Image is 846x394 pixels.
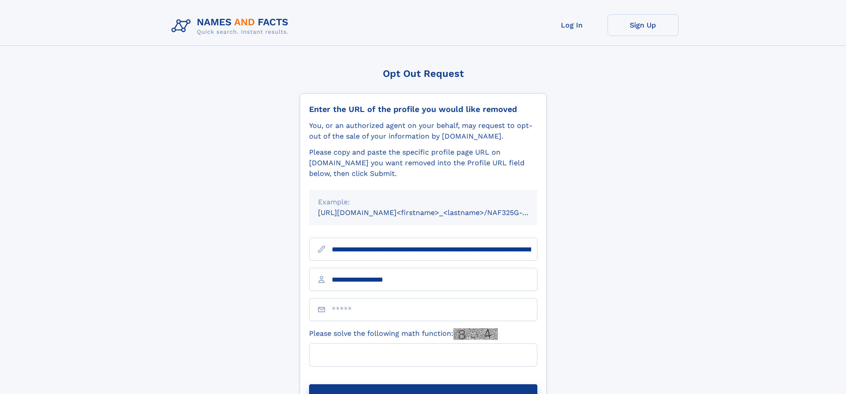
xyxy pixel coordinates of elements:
[309,120,537,142] div: You, or an authorized agent on your behalf, may request to opt-out of the sale of your informatio...
[168,14,296,38] img: Logo Names and Facts
[309,328,498,340] label: Please solve the following math function:
[318,197,528,207] div: Example:
[536,14,608,36] a: Log In
[309,147,537,179] div: Please copy and paste the specific profile page URL on [DOMAIN_NAME] you want removed into the Pr...
[309,104,537,114] div: Enter the URL of the profile you would like removed
[608,14,679,36] a: Sign Up
[318,208,554,217] small: [URL][DOMAIN_NAME]<firstname>_<lastname>/NAF325G-xxxxxxxx
[300,68,547,79] div: Opt Out Request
